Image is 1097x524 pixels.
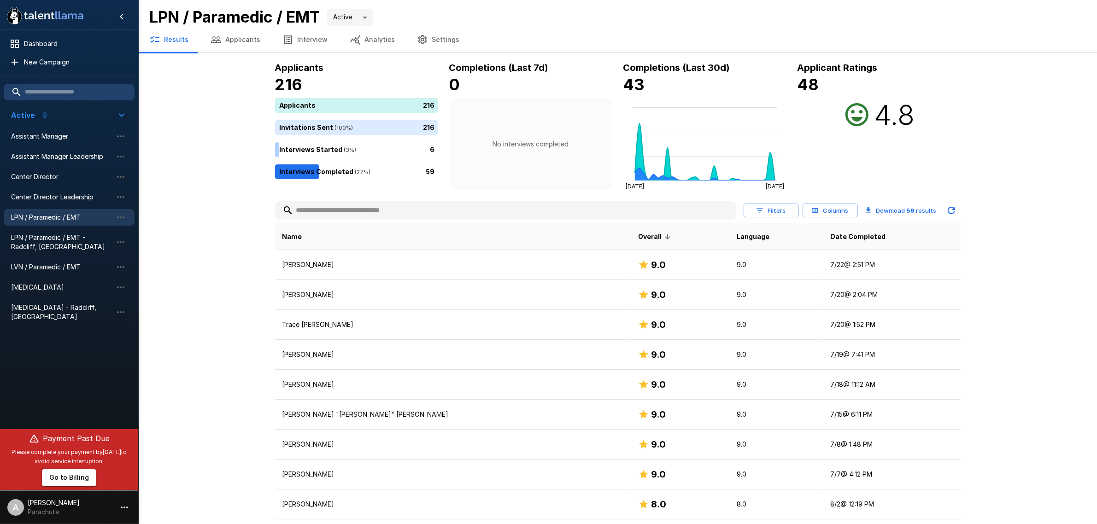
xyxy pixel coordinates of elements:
td: 8/2 @ 12:19 PM [823,489,961,519]
h6: 9.0 [651,257,666,272]
p: [PERSON_NAME] [282,380,624,389]
p: [PERSON_NAME] [282,350,624,359]
p: 9.0 [737,380,815,389]
b: 59 [907,207,915,214]
h6: 9.0 [651,317,666,332]
b: 43 [623,75,645,94]
h6: 9.0 [651,407,666,422]
span: Language [737,231,769,242]
button: Analytics [339,27,406,52]
button: Applicants [199,27,271,52]
p: 216 [423,100,435,110]
p: [PERSON_NAME] "[PERSON_NAME]" [PERSON_NAME] [282,410,624,419]
p: 9.0 [737,410,815,419]
td: 7/15 @ 6:11 PM [823,400,961,430]
b: Applicants [275,62,324,73]
p: [PERSON_NAME] [282,290,624,299]
p: 9.0 [737,320,815,329]
b: LPN / Paramedic / EMT [149,7,320,26]
h6: 9.0 [651,437,666,452]
button: Download 59 results [862,201,940,220]
button: Filters [744,204,799,218]
p: 9.0 [737,440,815,449]
button: Updated Today - 4:01 PM [942,201,961,220]
td: 7/22 @ 2:51 PM [823,250,961,280]
b: Completions (Last 7d) [449,62,549,73]
h2: 4.8 [874,98,915,131]
b: 0 [449,75,460,94]
td: 7/19 @ 7:41 PM [823,340,961,370]
p: 9.0 [737,350,815,359]
td: 7/20 @ 2:04 PM [823,280,961,310]
p: 59 [426,167,435,176]
p: No interviews completed [493,140,569,149]
button: Interview [271,27,339,52]
tspan: [DATE] [626,183,644,190]
p: 9.0 [737,290,815,299]
span: Date Completed [830,231,886,242]
b: Applicant Ratings [798,62,878,73]
p: 216 [423,122,435,132]
td: 7/18 @ 11:12 AM [823,370,961,400]
td: 7/20 @ 1:52 PM [823,310,961,340]
button: Results [138,27,199,52]
tspan: [DATE] [765,183,784,190]
b: 216 [275,75,303,94]
p: 9.0 [737,470,815,479]
p: [PERSON_NAME] [282,470,624,479]
h6: 8.0 [651,497,666,512]
h6: 9.0 [651,287,666,302]
p: 6 [430,145,435,154]
p: 9.0 [737,260,815,269]
p: [PERSON_NAME] [282,260,624,269]
p: Trace [PERSON_NAME] [282,320,624,329]
div: Active [327,9,373,26]
span: Overall [638,231,674,242]
button: Columns [803,204,858,218]
td: 7/8 @ 1:48 PM [823,430,961,460]
td: 7/7 @ 4:12 PM [823,460,961,489]
button: Settings [406,27,470,52]
h6: 9.0 [651,347,666,362]
span: Name [282,231,302,242]
h6: 9.0 [651,377,666,392]
h6: 9.0 [651,467,666,482]
p: 8.0 [737,500,815,509]
p: [PERSON_NAME] [282,440,624,449]
b: Completions (Last 30d) [623,62,730,73]
p: [PERSON_NAME] [282,500,624,509]
b: 48 [798,75,819,94]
